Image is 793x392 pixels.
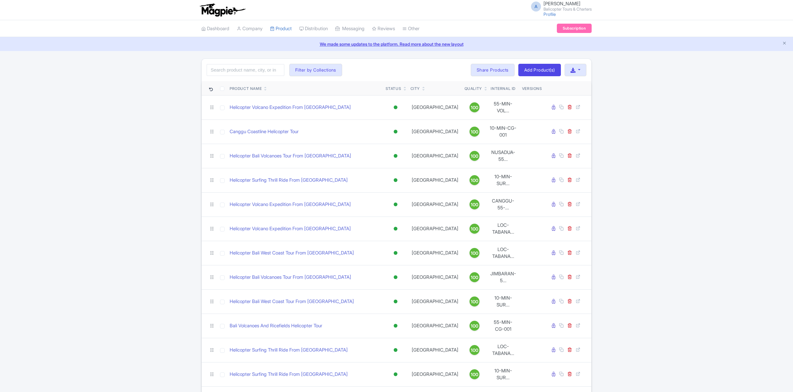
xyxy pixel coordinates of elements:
[465,369,484,379] a: 100
[408,192,462,217] td: [GEOGRAPHIC_DATA]
[487,362,520,386] td: 10-MIN-SUR...
[230,298,354,305] a: Helicopter Bali West Coast Tour From [GEOGRAPHIC_DATA]
[392,249,399,258] div: Active
[198,3,246,17] img: logo-ab69f6fb50320c5b225c76a69d11143b.png
[487,265,520,289] td: JIMBARAN-5...
[230,104,351,111] a: Helicopter Volcano Expedition From [GEOGRAPHIC_DATA]
[543,7,592,11] small: Balicopter Tours & Charters
[299,20,328,37] a: Distribution
[471,104,478,111] span: 100
[471,250,478,257] span: 100
[471,298,478,305] span: 100
[487,192,520,217] td: CANGGU-55-...
[408,362,462,386] td: [GEOGRAPHIC_DATA]
[487,119,520,144] td: 10-MIN-CG-001
[465,199,484,209] a: 100
[230,86,262,91] div: Product Name
[230,177,348,184] a: Helicopter Surfing Thrill Ride From [GEOGRAPHIC_DATA]
[408,144,462,168] td: [GEOGRAPHIC_DATA]
[230,322,322,329] a: Bali Volcanoes And Ricefields Helicopter Tour
[487,217,520,241] td: LOC-TABANA...
[4,41,789,47] a: We made some updates to the platform. Read more about the new layout
[392,273,399,282] div: Active
[392,321,399,330] div: Active
[531,2,541,12] span: A
[289,64,342,76] button: Filter by Collections
[402,20,419,37] a: Other
[465,345,484,355] a: 100
[782,40,787,47] button: Close announcement
[471,226,478,232] span: 100
[410,86,420,91] div: City
[471,128,478,135] span: 100
[471,177,478,184] span: 100
[392,297,399,306] div: Active
[386,86,401,91] div: Status
[465,296,484,306] a: 100
[372,20,395,37] a: Reviews
[487,338,520,362] td: LOC-TABANA...
[520,81,545,96] th: Versions
[392,200,399,209] div: Active
[471,201,478,208] span: 100
[543,12,556,17] a: Profile
[270,20,292,37] a: Product
[392,127,399,136] div: Active
[543,1,580,7] span: [PERSON_NAME]
[392,346,399,355] div: Active
[518,64,561,76] a: Add Product(s)
[408,95,462,119] td: [GEOGRAPHIC_DATA]
[487,81,520,96] th: Internal ID
[408,168,462,192] td: [GEOGRAPHIC_DATA]
[230,371,348,378] a: Helicopter Surfing Thrill Ride From [GEOGRAPHIC_DATA]
[465,151,484,161] a: 100
[487,314,520,338] td: 55-MIN-CG-001
[487,241,520,265] td: LOC-TABANA...
[230,225,351,232] a: Helicopter Volcano Expedition From [GEOGRAPHIC_DATA]
[471,64,515,76] a: Share Products
[471,323,478,329] span: 100
[471,274,478,281] span: 100
[465,321,484,331] a: 100
[230,274,351,281] a: Helicopter Bali Volcanoes Tour From [GEOGRAPHIC_DATA]
[408,217,462,241] td: [GEOGRAPHIC_DATA]
[392,103,399,112] div: Active
[392,152,399,161] div: Active
[465,272,484,282] a: 100
[408,338,462,362] td: [GEOGRAPHIC_DATA]
[392,370,399,379] div: Active
[465,86,482,91] div: Quality
[465,102,484,112] a: 100
[230,250,354,257] a: Helicopter Bali West Coast Tour From [GEOGRAPHIC_DATA]
[408,314,462,338] td: [GEOGRAPHIC_DATA]
[465,224,484,234] a: 100
[335,20,364,37] a: Messaging
[487,95,520,119] td: 55-MIN-VOL...
[465,248,484,258] a: 100
[527,1,592,11] a: A [PERSON_NAME] Balicopter Tours & Charters
[471,153,478,160] span: 100
[487,289,520,314] td: 10-MIN-SUR...
[487,168,520,192] td: 10-MIN-SUR...
[230,347,348,354] a: Helicopter Surfing Thrill Ride From [GEOGRAPHIC_DATA]
[408,241,462,265] td: [GEOGRAPHIC_DATA]
[471,371,478,378] span: 100
[408,119,462,144] td: [GEOGRAPHIC_DATA]
[465,127,484,137] a: 100
[230,201,351,208] a: Helicopter Volcano Expedition From [GEOGRAPHIC_DATA]
[408,289,462,314] td: [GEOGRAPHIC_DATA]
[392,176,399,185] div: Active
[471,347,478,354] span: 100
[557,24,592,33] a: Subscription
[465,175,484,185] a: 100
[487,144,520,168] td: NUSADUA-55...
[408,265,462,289] td: [GEOGRAPHIC_DATA]
[392,224,399,233] div: Active
[237,20,263,37] a: Company
[207,64,284,76] input: Search product name, city, or interal id
[201,20,229,37] a: Dashboard
[230,128,299,135] a: Canggu Coastline Helicopter Tour
[230,152,351,160] a: Helicopter Bali Volcanoes Tour From [GEOGRAPHIC_DATA]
